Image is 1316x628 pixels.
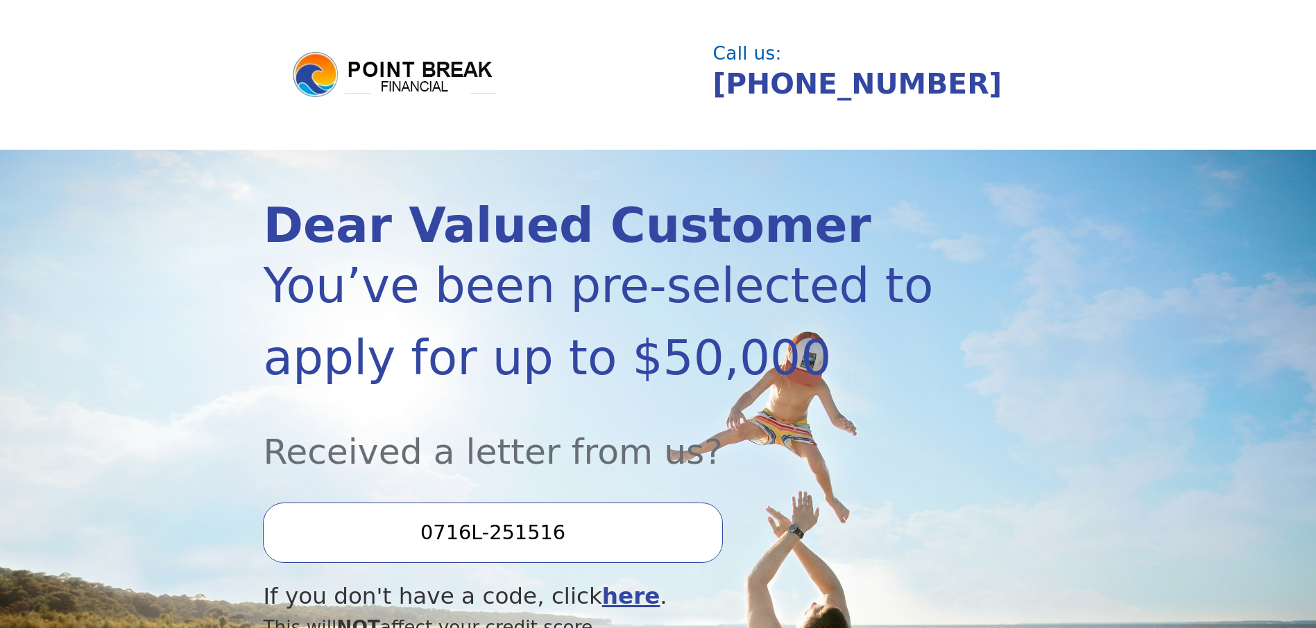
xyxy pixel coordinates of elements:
[263,579,934,613] div: If you don't have a code, click .
[263,503,722,562] input: Enter your Offer Code:
[713,67,1002,101] a: [PHONE_NUMBER]
[263,394,934,478] div: Received a letter from us?
[713,44,1042,62] div: Call us:
[263,202,934,250] div: Dear Valued Customer
[263,250,934,394] div: You’ve been pre-selected to apply for up to $50,000
[291,50,499,100] img: logo.png
[602,583,660,609] a: here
